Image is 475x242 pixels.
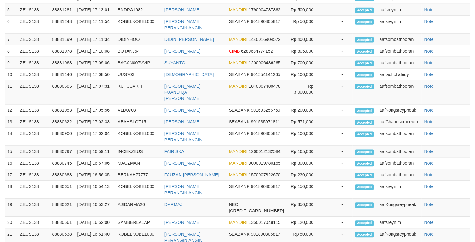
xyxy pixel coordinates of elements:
td: ZEUS138 [17,4,49,16]
span: MANDIRI [229,60,248,65]
td: BOTAK364 [115,45,162,57]
td: 88830621 [50,199,75,217]
span: 901554141265 [251,72,280,77]
span: SEABANK [229,72,250,77]
span: Accepted [355,84,374,89]
td: aafsombathboran [377,57,422,69]
a: [DEMOGRAPHIC_DATA] [164,72,214,77]
a: SUYANTO [164,60,185,65]
span: 1260012132584 [249,149,281,154]
td: 88830900 [50,128,75,146]
td: Rp 165,000 [288,146,323,158]
td: 10 [5,69,17,80]
td: Rp 500,000 [288,4,323,16]
td: [DATE] 17:08:50 [75,69,115,80]
td: 11 [5,80,17,105]
span: MANDIRI [229,173,248,178]
span: Accepted [355,61,374,66]
td: [DATE] 16:53:27 [75,199,115,217]
a: Note [424,131,434,136]
a: Note [424,49,434,54]
td: aafsombathboran [377,34,422,45]
td: - [323,16,353,34]
td: [DATE] 17:02:04 [75,128,115,146]
td: ENDRA1982 [115,4,162,16]
td: Rp 230,000 [288,169,323,181]
td: aaflachchaleuy [377,69,422,80]
td: 14 [5,128,17,146]
span: MANDIRI [229,220,248,225]
td: 18 [5,181,17,199]
a: Note [424,37,434,42]
span: MANDIRI [229,37,248,42]
a: [PERSON_NAME] [164,161,201,166]
span: Accepted [355,150,374,155]
span: 1790004787862 [249,7,281,12]
span: 1440016904572 [249,37,281,42]
a: [PERSON_NAME] PERANGIN ANGIN [164,131,203,143]
a: [PERSON_NAME] [164,108,201,113]
td: 17 [5,169,17,181]
td: Rp 100,000 [288,128,323,146]
a: Note [424,108,434,113]
td: UUS703 [115,69,162,80]
td: ZEUS138 [17,146,49,158]
td: aafsombathboran [377,128,422,146]
a: Note [424,60,434,65]
span: 1570007822670 [249,173,281,178]
td: aafKongsreypheak [377,199,422,217]
td: [DATE] 17:13:01 [75,4,115,16]
td: Rp 200,000 [288,105,323,116]
td: ZEUS138 [17,105,49,116]
span: SEABANK [229,131,250,136]
span: Accepted [355,161,374,167]
td: - [323,199,353,217]
td: Rp 100,000 [288,69,323,80]
td: 88831199 [50,34,75,45]
a: Note [424,120,434,125]
td: 6 [5,16,17,34]
td: [DATE] 16:56:35 [75,169,115,181]
a: [PERSON_NAME] PERANGIN ANGIN [164,184,203,196]
td: AJIDARMA26 [115,199,162,217]
td: BERKAH77777 [115,169,162,181]
td: 88830622 [50,116,75,128]
td: KUTUSAKTI [115,80,162,105]
td: ZEUS138 [17,34,49,45]
td: 88830651 [50,181,75,199]
td: 88831063 [50,57,75,69]
td: 19 [5,199,17,217]
td: INCEKZEUS [115,146,162,158]
a: Note [424,161,434,166]
span: Accepted [355,120,374,125]
span: Accepted [355,173,374,178]
span: 1840007480476 [249,84,281,89]
td: - [323,116,353,128]
td: 7 [5,34,17,45]
td: - [323,34,353,45]
td: ABAHSLOT15 [115,116,162,128]
span: SEABANK [229,120,250,125]
span: SEABANK [229,184,250,189]
td: Rp 300,000 [288,158,323,169]
span: Accepted [355,203,374,208]
span: 6289684774152 [241,49,273,54]
td: - [323,45,353,57]
td: KOBELKOBEL000 [115,16,162,34]
td: MACZMAN [115,158,162,169]
span: Accepted [355,221,374,226]
td: 5 [5,4,17,16]
a: Note [424,72,434,77]
a: Note [424,184,434,189]
td: 88830683 [50,169,75,181]
span: 901890305817 [251,184,280,189]
td: ZEUS138 [17,128,49,146]
td: - [323,158,353,169]
a: [PERSON_NAME] [164,120,201,125]
span: Accepted [355,8,374,13]
td: ZEUS138 [17,169,49,181]
td: aafsreynim [377,16,422,34]
a: [PERSON_NAME] PERANGIN ANGIN [164,19,203,30]
td: aafsombathboran [377,146,422,158]
td: aafKongsreypheak [377,105,422,116]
